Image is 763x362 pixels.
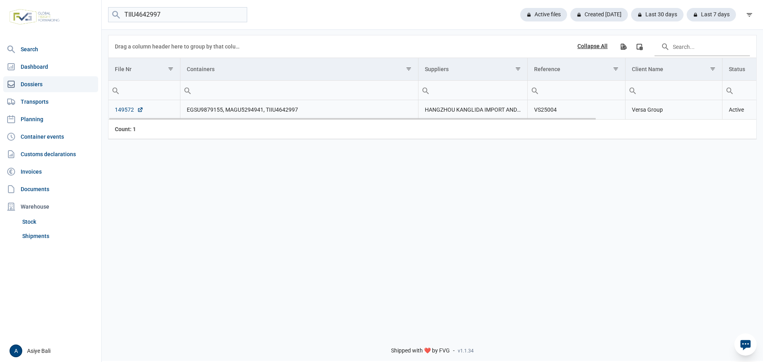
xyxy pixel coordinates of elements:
a: Search [3,41,98,57]
a: Container events [3,129,98,145]
a: Customs declarations [3,146,98,162]
div: Suppliers [425,66,449,72]
span: Shipped with ❤️ by FVG [391,347,450,354]
a: Planning [3,111,98,127]
div: Status [729,66,745,72]
a: Invoices [3,164,98,180]
div: Search box [528,81,542,100]
div: Search box [626,81,640,100]
input: Search in the data grid [655,37,750,56]
div: Search box [180,81,195,100]
div: Containers [187,66,215,72]
input: Filter cell [108,81,180,100]
td: Column Suppliers [418,58,527,81]
div: Search box [108,81,123,100]
span: Show filter options for column 'Reference' [613,66,619,72]
a: 149572 [115,106,143,114]
td: Column Containers [180,58,418,81]
div: Column Chooser [632,39,647,54]
span: Show filter options for column 'Client Name' [710,66,716,72]
span: Show filter options for column 'File Nr' [168,66,174,72]
div: File Nr Count: 1 [115,125,174,133]
td: Filter cell [418,81,527,100]
td: EGSU9879155, MAGU5294941, TIIU4642997 [180,100,418,120]
div: Last 7 days [687,8,736,21]
input: Filter cell [180,81,418,100]
a: Transports [3,94,98,110]
div: Last 30 days [631,8,684,21]
a: Documents [3,181,98,197]
a: Stock [19,215,98,229]
td: Versa Group [626,100,722,120]
div: Export all data to Excel [616,39,630,54]
td: Column Reference [527,58,625,81]
a: Shipments [19,229,98,243]
td: Column Client Name [626,58,722,81]
div: Data grid toolbar [115,35,750,58]
span: Show filter options for column 'Containers' [406,66,412,72]
input: Search dossiers [108,7,247,23]
span: Show filter options for column 'Suppliers' [515,66,521,72]
a: Dossiers [3,76,98,92]
input: Filter cell [418,81,527,100]
div: Active files [520,8,567,21]
td: Column File Nr [108,58,180,81]
div: Drag a column header here to group by that column [115,40,242,53]
input: Filter cell [626,81,722,100]
span: v1.1.34 [458,348,474,354]
div: filter [742,8,757,22]
div: Search box [418,81,433,100]
div: File Nr [115,66,132,72]
td: HANGZHOU KANGLIDA IMPORT AND EXPORT CO. LTD., [418,100,527,120]
a: Dashboard [3,59,98,75]
div: Client Name [632,66,663,72]
td: Filter cell [527,81,625,100]
div: Warehouse [3,199,98,215]
img: FVG - Global freight forwarding [6,6,63,28]
span: - [453,347,455,354]
button: A [10,345,22,357]
td: VS25004 [527,100,625,120]
div: Data grid with 1 rows and 8 columns [108,35,756,139]
div: Search box [722,81,737,100]
input: Filter cell [528,81,625,100]
div: Asiye Bali [10,345,97,357]
div: Reference [534,66,560,72]
td: Filter cell [626,81,722,100]
div: Created [DATE] [570,8,628,21]
div: Collapse All [577,43,608,50]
